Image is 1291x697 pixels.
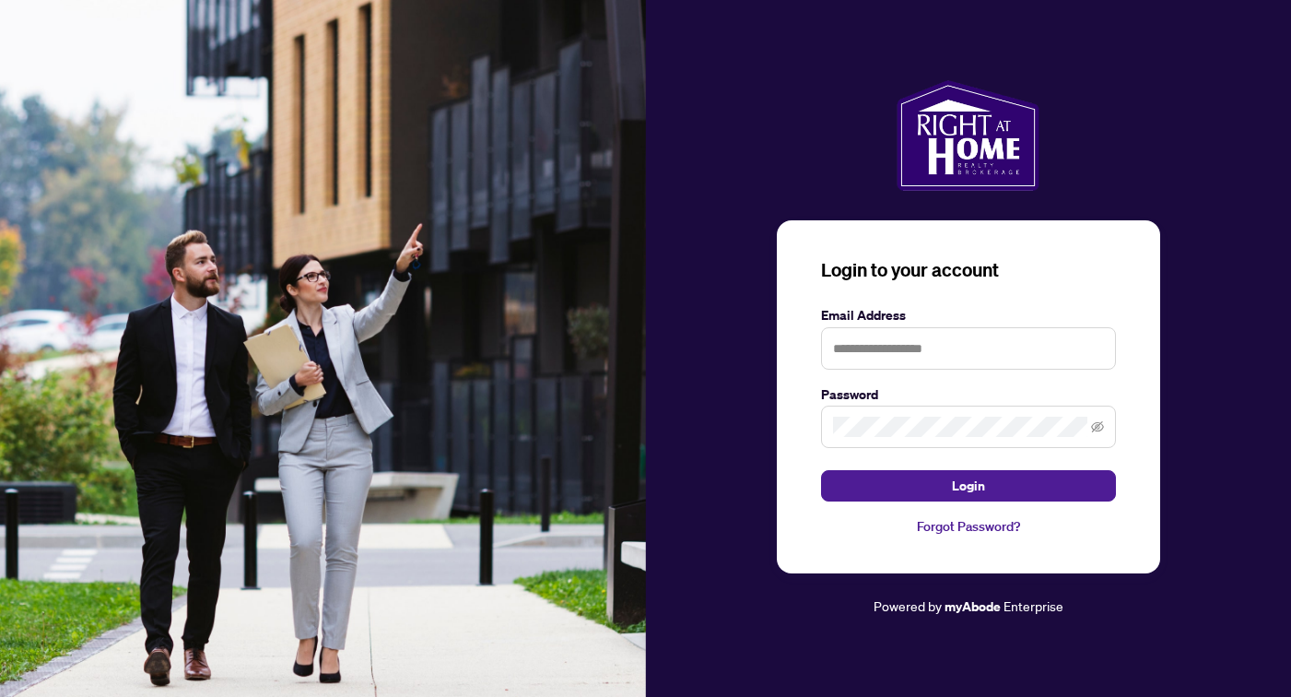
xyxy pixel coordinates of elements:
span: eye-invisible [1091,420,1104,433]
label: Password [821,384,1116,405]
button: Login [821,470,1116,502]
a: Forgot Password? [821,516,1116,537]
span: Enterprise [1003,597,1063,614]
img: ma-logo [897,80,1039,191]
span: Login [952,471,985,501]
h3: Login to your account [821,257,1116,283]
span: Powered by [874,597,942,614]
label: Email Address [821,305,1116,325]
a: myAbode [945,597,1001,617]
